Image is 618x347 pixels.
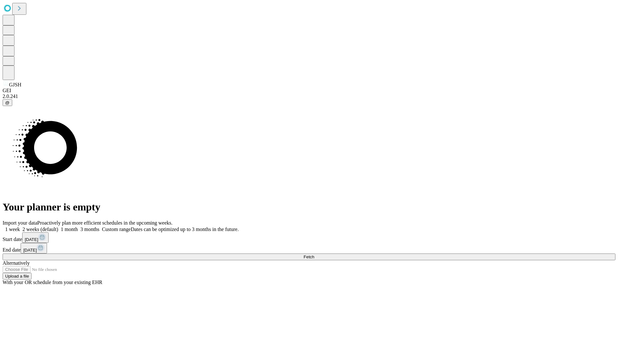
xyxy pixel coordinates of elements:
span: 1 month [61,227,78,232]
span: [DATE] [23,248,37,253]
button: Fetch [3,254,615,260]
span: [DATE] [25,237,38,242]
span: With your OR schedule from your existing EHR [3,280,102,285]
button: @ [3,99,12,106]
span: GJSH [9,82,21,87]
div: End date [3,243,615,254]
span: Alternatively [3,260,30,266]
span: Import your data [3,220,37,226]
button: [DATE] [22,232,49,243]
span: 1 week [5,227,20,232]
button: [DATE] [21,243,47,254]
div: 2.0.241 [3,93,615,99]
span: 2 weeks (default) [23,227,58,232]
div: Start date [3,232,615,243]
span: Custom range [102,227,131,232]
div: GEI [3,88,615,93]
span: Fetch [304,254,314,259]
span: 3 months [80,227,99,232]
button: Upload a file [3,273,32,280]
span: @ [5,100,10,105]
span: Proactively plan more efficient schedules in the upcoming weeks. [37,220,173,226]
span: Dates can be optimized up to 3 months in the future. [131,227,239,232]
h1: Your planner is empty [3,201,615,213]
